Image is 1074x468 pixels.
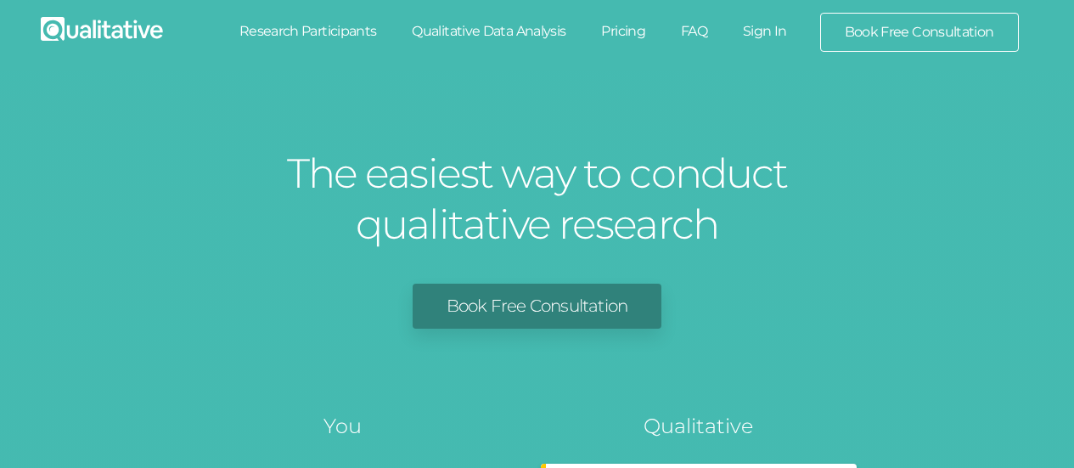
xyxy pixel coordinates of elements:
[821,14,1018,51] a: Book Free Consultation
[663,13,725,50] a: FAQ
[583,13,663,50] a: Pricing
[644,414,753,438] tspan: Qualitative
[394,13,583,50] a: Qualitative Data Analysis
[323,414,362,438] tspan: You
[222,13,395,50] a: Research Participants
[283,148,792,250] h1: The easiest way to conduct qualitative research
[413,284,661,329] a: Book Free Consultation
[725,13,805,50] a: Sign In
[41,17,163,41] img: Qualitative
